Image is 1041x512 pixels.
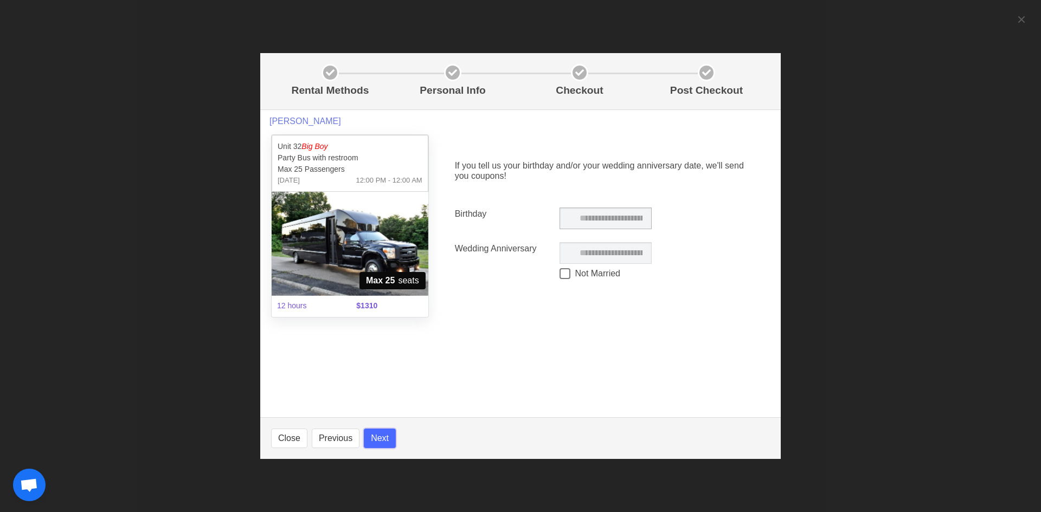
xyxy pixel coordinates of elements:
[364,429,396,448] button: Next
[271,294,350,318] span: 12 hours
[269,116,341,126] span: [PERSON_NAME]
[272,192,428,296] img: 32%2001.jpg
[312,429,359,448] button: Previous
[301,142,327,151] em: Big Boy
[271,429,307,448] button: Close
[394,83,512,99] p: Personal Info
[13,469,46,501] a: Open chat
[520,83,639,99] p: Checkout
[455,242,537,255] label: Wedding Anniversary
[647,83,766,99] p: Post Checkout
[359,272,426,289] span: seats
[278,141,422,152] p: Unit 32
[366,274,395,287] strong: Max 25
[278,175,300,186] span: [DATE]
[275,83,385,99] p: Rental Methods
[278,152,422,164] p: Party Bus with restroom
[278,164,422,175] p: Max 25 Passengers
[570,268,620,279] span: Not Married
[455,208,487,221] label: Birthday
[356,175,422,186] span: 12:00 PM - 12:00 AM
[455,160,757,181] h5: If you tell us your birthday and/or your wedding anniversary date, we'll send you coupons!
